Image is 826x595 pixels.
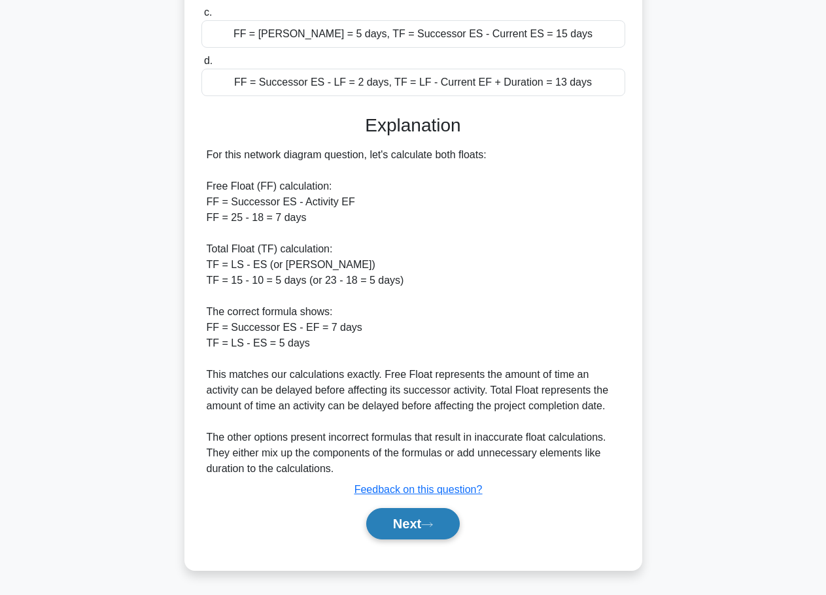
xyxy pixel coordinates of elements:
button: Next [366,508,460,539]
a: Feedback on this question? [354,484,483,495]
span: c. [204,7,212,18]
div: FF = [PERSON_NAME] = 5 days, TF = Successor ES - Current ES = 15 days [201,20,625,48]
h3: Explanation [209,114,617,137]
div: For this network diagram question, let's calculate both floats: Free Float (FF) calculation: FF =... [207,147,620,477]
div: FF = Successor ES - LF = 2 days, TF = LF - Current EF + Duration = 13 days [201,69,625,96]
span: d. [204,55,213,66]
